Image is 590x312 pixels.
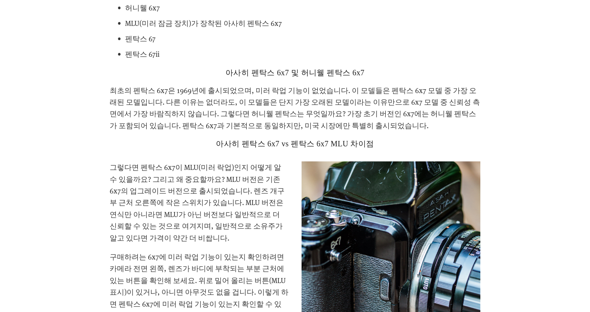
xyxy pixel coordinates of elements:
font: 그렇다면 펜탁스 6x7이 MLU(미러 락업)인지 어떻게 알 수 있을까요? 그리고 왜 중요할까요? MLU 버전은 기존 6x7의 업그레이드 버전으로 출시되었습니다. 렌즈 개구부 ... [110,162,285,242]
font: MLU(미러 잠금 장치)가 장착된 아사히 펜탁스 6x7 [125,18,282,28]
font: 펜탁스 67 [125,34,156,43]
font: 아사히 펜탁스 6x7 및 허니웰 펜탁스 6x7 [225,68,365,77]
font: 아사히 펜탁스 6x7 vs 펜탁스 6x7 MLU 차이점 [216,139,374,148]
font: 허니웰 6x7 [125,3,160,12]
font: 펜탁스 67ii [125,49,159,59]
font: 최초의 펜탁스 6x7은 1969년에 출시되었으며, 미러 락업 기능이 없었습니다. 이 모델들은 펜탁스 6x7 모델 중 가장 오래된 모델입니다. 다른 이유는 없더라도, 이 모델들... [110,85,480,130]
